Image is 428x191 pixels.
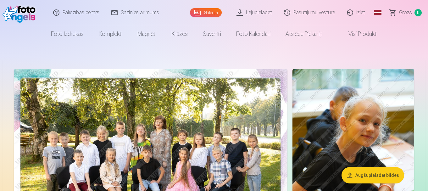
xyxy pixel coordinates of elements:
[414,9,422,16] span: 0
[43,25,91,43] a: Foto izdrukas
[91,25,130,43] a: Komplekti
[190,8,222,17] a: Galerija
[195,25,229,43] a: Suvenīri
[164,25,195,43] a: Krūzes
[342,167,404,183] button: Augšupielādēt bildes
[331,25,385,43] a: Visi produkti
[229,25,278,43] a: Foto kalendāri
[399,9,412,16] span: Grozs
[278,25,331,43] a: Atslēgu piekariņi
[3,3,39,23] img: /fa1
[130,25,164,43] a: Magnēti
